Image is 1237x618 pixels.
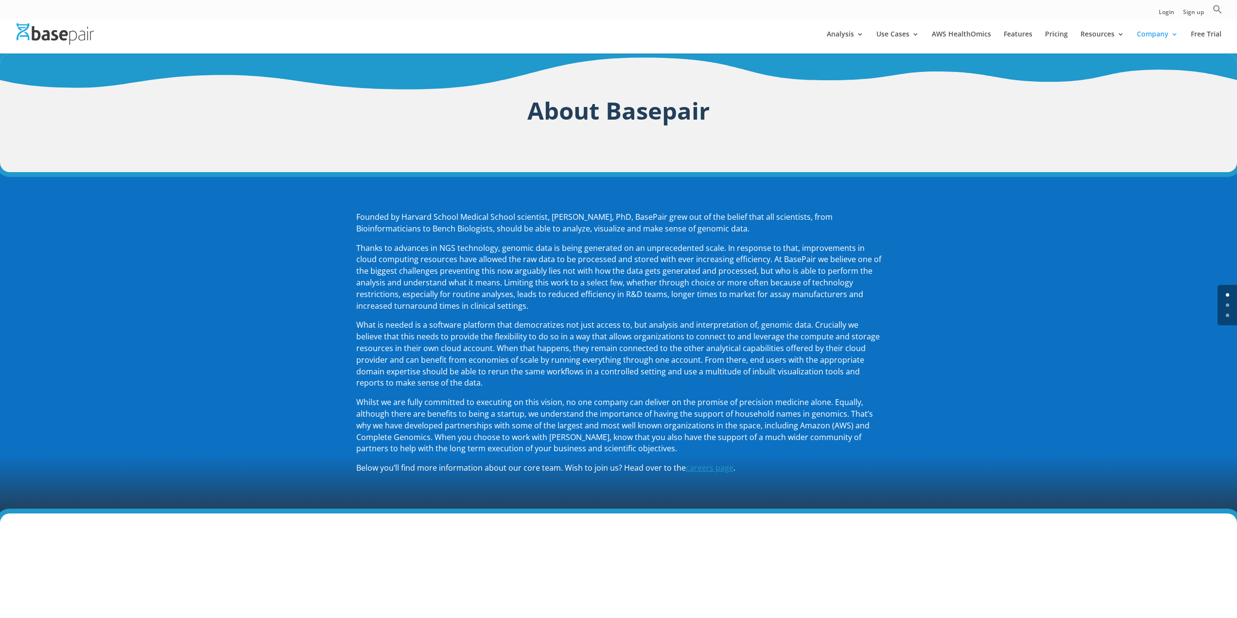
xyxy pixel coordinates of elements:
a: Search Icon Link [1213,4,1222,19]
p: Founded by Harvard School Medical School scientist, [PERSON_NAME], PhD, BasePair grew out of the ... [356,212,881,243]
a: Sign up [1183,9,1204,19]
a: careers page [686,462,733,473]
a: 1 [1226,303,1229,307]
p: What is needed is a software platform that democratizes not just access to, but analysis and inte... [356,319,881,397]
a: Login [1159,9,1174,19]
a: 0 [1226,293,1229,297]
a: Pricing [1045,31,1068,53]
span: . [733,462,735,473]
a: Use Cases [876,31,919,53]
a: Free Trial [1191,31,1221,53]
svg: Search [1213,4,1222,14]
a: Resources [1080,31,1124,53]
a: Analysis [827,31,864,53]
a: 2 [1226,314,1229,317]
span: Whilst we are fully committed to executing on this vision, no one company can deliver on the prom... [356,397,873,454]
img: Basepair [17,23,94,44]
span: Below you’ll find more information about our core team. Wish to join us? Head over to the [356,462,686,473]
h1: About Basepair [356,93,881,133]
a: Company [1137,31,1178,53]
a: AWS HealthOmics [932,31,991,53]
span: Thanks to advances in NGS technology, genomic data is being generated on an unprecedented scale. ... [356,243,881,311]
a: Features [1004,31,1032,53]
